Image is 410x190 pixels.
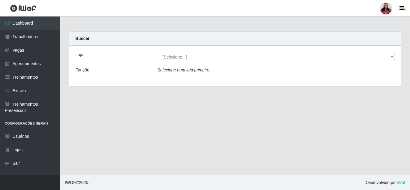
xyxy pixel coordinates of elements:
label: Loja [75,52,83,58]
span: © 2025 . [65,179,89,186]
strong: Buscar [75,36,89,41]
a: iWof [397,180,405,185]
span: IWOF [65,180,76,185]
i: Selecione uma loja primeiro... [158,68,213,72]
span: Desenvolvido por [364,179,405,186]
label: Função [75,67,89,73]
img: CoreUI Logo [10,5,37,12]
